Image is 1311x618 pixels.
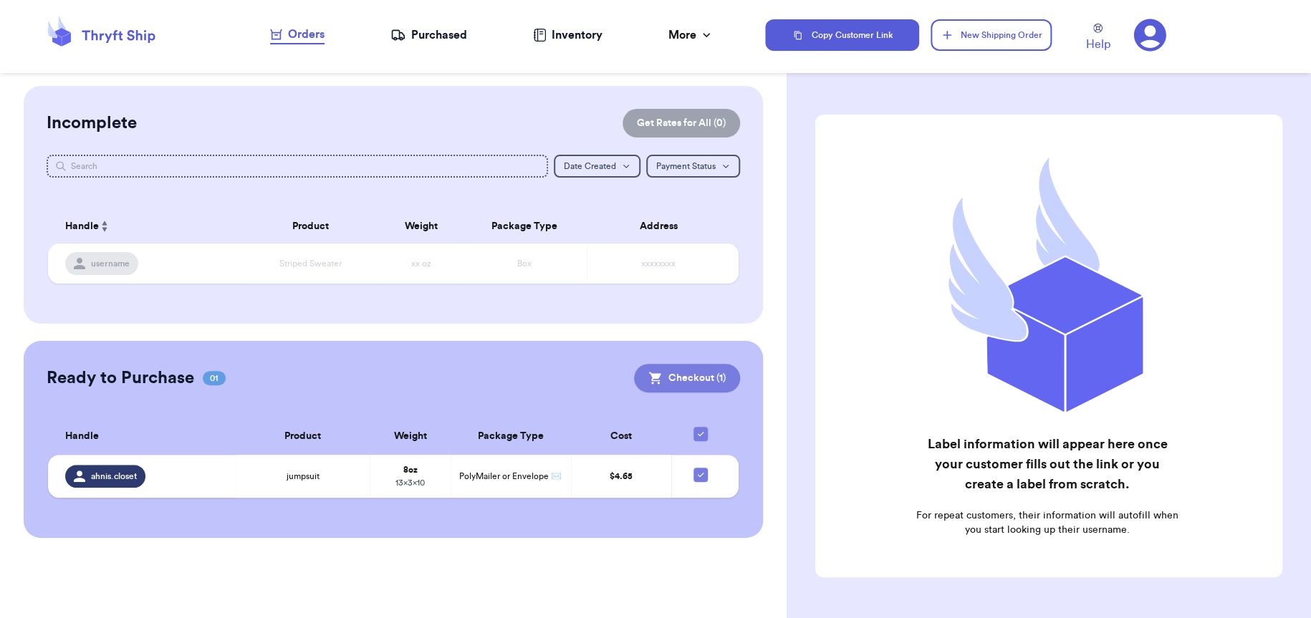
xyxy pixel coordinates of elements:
span: Box [517,259,532,268]
th: Product [241,209,380,243]
span: Help [1086,36,1110,53]
th: Package Type [451,418,571,455]
a: Inventory [533,26,602,44]
h2: Label information will appear here once your customer fills out the link or you create a label fr... [915,434,1180,494]
th: Address [587,209,739,243]
span: xxxxxxxx [641,259,676,268]
button: New Shipping Order [931,19,1051,51]
div: Orders [270,26,325,43]
span: username [91,258,130,269]
input: Search [47,155,548,178]
button: Sort ascending [99,218,110,235]
span: Handle [65,429,99,444]
th: Weight [370,418,450,455]
span: xx oz [411,259,431,268]
span: jumpsuit [287,470,320,482]
button: Get Rates for All (0) [623,109,740,137]
a: Help [1086,24,1110,53]
h2: Incomplete [47,112,137,135]
span: $ 4.65 [610,472,633,481]
p: For repeat customers, their information will autofill when you start looking up their username. [915,508,1180,537]
th: Product [236,418,370,455]
button: Checkout (1) [634,364,740,392]
strong: 8 oz [403,465,417,474]
button: Copy Customer Link [765,19,920,51]
button: Payment Status [646,155,740,178]
button: Date Created [554,155,640,178]
a: Orders [270,26,325,44]
a: Purchased [390,26,467,44]
span: Payment Status [656,162,716,170]
span: 13 x 3 x 10 [395,478,425,487]
span: Handle [65,219,99,234]
th: Cost [571,418,671,455]
span: ahnis.closet [91,470,137,482]
div: More [668,26,714,44]
th: Weight [380,209,463,243]
span: Striped Sweater [279,259,342,268]
th: Package Type [462,209,587,243]
span: PolyMailer or Envelope ✉️ [459,472,562,481]
span: Date Created [564,162,616,170]
h2: Ready to Purchase [47,367,194,390]
span: 01 [203,371,226,385]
